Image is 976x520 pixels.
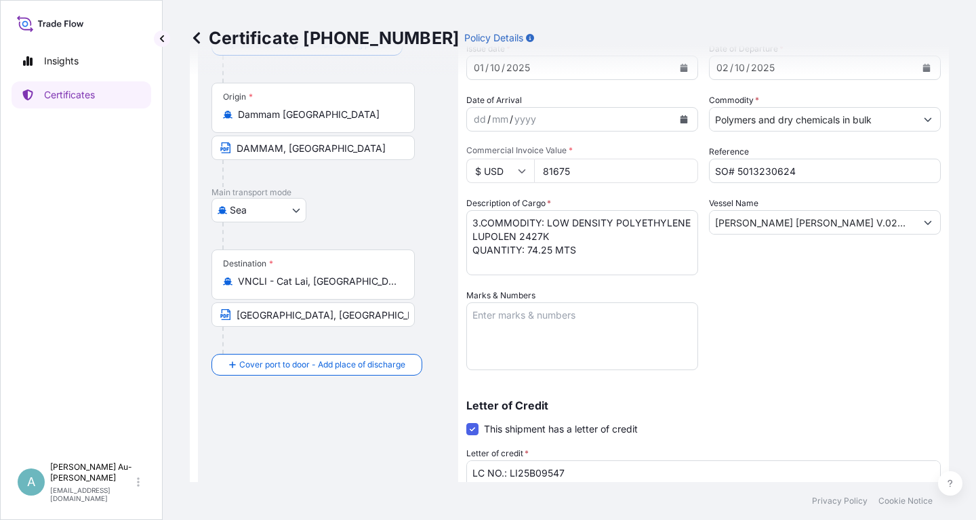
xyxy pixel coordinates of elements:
label: Commodity [709,94,759,107]
p: Main transport mode [211,187,445,198]
label: Marks & Numbers [466,289,535,302]
div: / [487,111,491,127]
div: day, [472,111,487,127]
button: Show suggestions [916,107,940,132]
span: A [27,475,35,489]
input: Enter booking reference [709,159,941,183]
p: [EMAIL_ADDRESS][DOMAIN_NAME] [50,486,134,502]
label: Letter of credit [466,447,529,460]
a: Certificates [12,81,151,108]
p: Certificate [PHONE_NUMBER] [190,27,459,49]
span: This shipment has a letter of credit [484,422,638,436]
input: Type to search vessel name or IMO [710,210,916,235]
p: Insights [44,54,79,68]
div: / [510,111,513,127]
span: Cover port to door - Add place of discharge [239,358,405,372]
p: [PERSON_NAME] Au-[PERSON_NAME] [50,462,134,483]
input: Text to appear on certificate [211,302,415,327]
input: Enter amount [534,159,698,183]
label: Reference [709,145,749,159]
div: Destination [223,258,273,269]
button: Show suggestions [916,210,940,235]
label: Vessel Name [709,197,758,210]
input: Text to appear on certificate [211,136,415,160]
div: year, [513,111,537,127]
p: Certificates [44,88,95,102]
a: Insights [12,47,151,75]
input: Origin [238,108,398,121]
div: Origin [223,92,253,102]
textarea: 3.COMMODITY: LOW DENSITY POLYETHYLENE LUPOLEN 2427K QUANTITY: 74.25 MTS [466,210,698,275]
span: Commercial Invoice Value [466,145,698,156]
button: Calendar [673,108,695,130]
a: Cookie Notice [878,496,933,506]
label: Description of Cargo [466,197,551,210]
button: Cover port to door - Add place of discharge [211,354,422,376]
a: Privacy Policy [812,496,868,506]
span: Sea [230,203,247,217]
button: Select transport [211,198,306,222]
input: Destination [238,275,398,288]
p: Letter of Credit [466,400,941,411]
span: Date of Arrival [466,94,522,107]
input: Type to search commodity [710,107,916,132]
p: Policy Details [464,31,523,45]
div: month, [491,111,510,127]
